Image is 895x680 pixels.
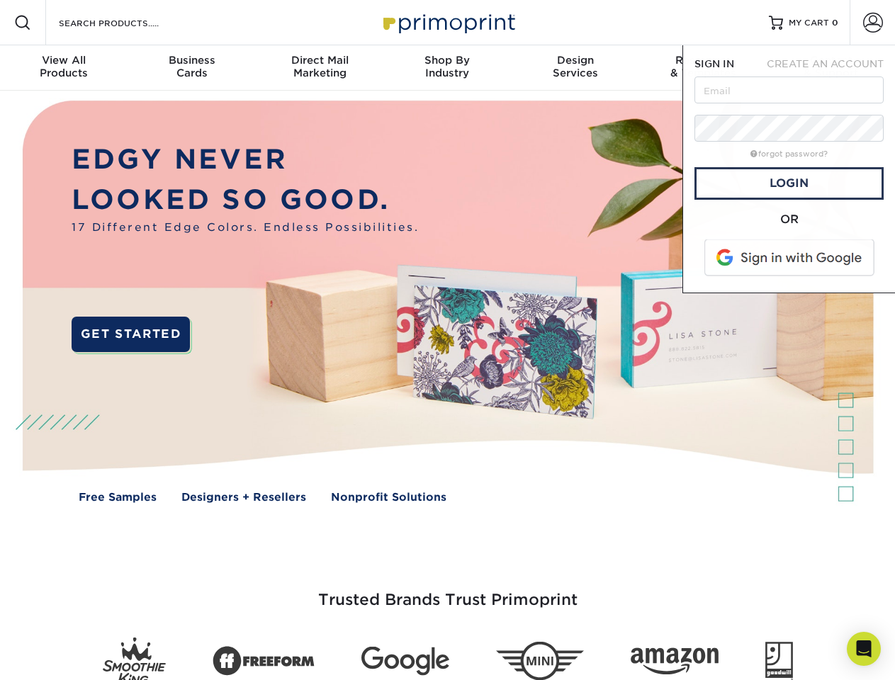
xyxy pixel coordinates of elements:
span: Shop By [383,54,511,67]
span: Resources [639,54,767,67]
img: Google [361,647,449,676]
a: Shop ByIndustry [383,45,511,91]
iframe: Google Customer Reviews [4,637,120,675]
span: 17 Different Edge Colors. Endless Possibilities. [72,220,419,236]
img: Goodwill [765,642,793,680]
div: Open Intercom Messenger [847,632,881,666]
a: GET STARTED [72,317,190,352]
div: Marketing [256,54,383,79]
span: 0 [832,18,838,28]
input: Email [694,76,884,103]
h3: Trusted Brands Trust Primoprint [33,557,862,626]
div: Services [512,54,639,79]
a: Nonprofit Solutions [331,489,446,506]
a: Free Samples [79,489,157,506]
div: Industry [383,54,511,79]
input: SEARCH PRODUCTS..... [57,14,196,31]
div: & Templates [639,54,767,79]
a: Direct MailMarketing [256,45,383,91]
span: CREATE AN ACCOUNT [767,58,884,69]
span: Design [512,54,639,67]
img: Amazon [631,648,719,675]
div: Cards [128,54,255,79]
p: EDGY NEVER [72,140,419,180]
a: Login [694,167,884,200]
div: OR [694,211,884,228]
a: BusinessCards [128,45,255,91]
a: DesignServices [512,45,639,91]
span: SIGN IN [694,58,734,69]
a: Resources& Templates [639,45,767,91]
span: MY CART [789,17,829,29]
span: Business [128,54,255,67]
a: Designers + Resellers [181,489,306,506]
a: forgot password? [750,149,828,159]
span: Direct Mail [256,54,383,67]
img: Primoprint [377,7,519,38]
p: LOOKED SO GOOD. [72,180,419,220]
